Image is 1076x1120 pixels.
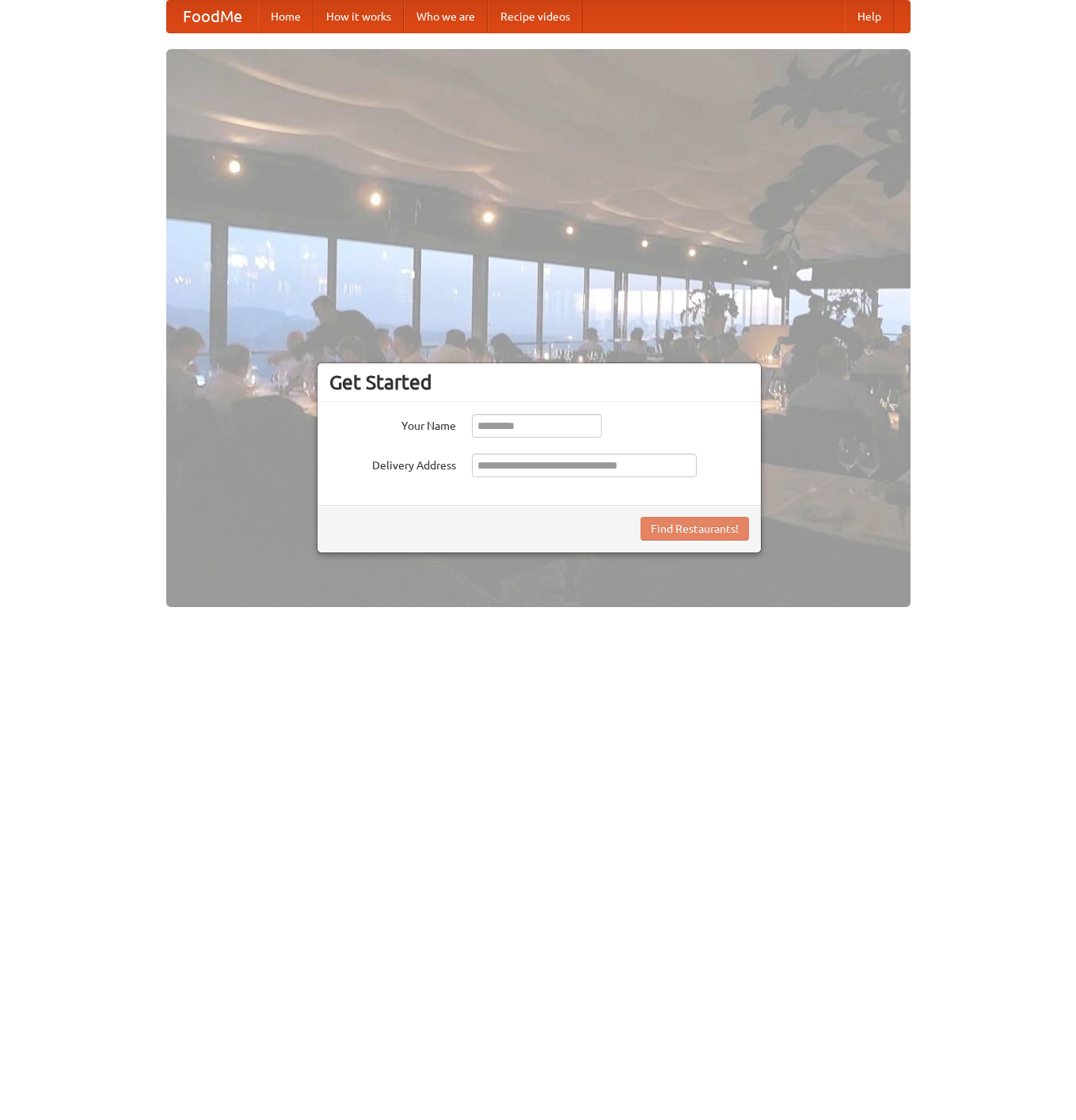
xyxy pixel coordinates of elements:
[329,414,456,434] label: Your Name
[845,1,894,32] a: Help
[641,517,749,541] button: Find Restaurants!
[167,1,258,32] a: FoodMe
[404,1,488,32] a: Who we are
[329,370,749,394] h3: Get Started
[488,1,583,32] a: Recipe videos
[258,1,314,32] a: Home
[329,454,456,473] label: Delivery Address
[314,1,404,32] a: How it works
